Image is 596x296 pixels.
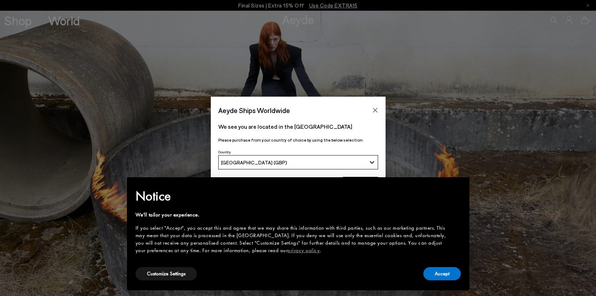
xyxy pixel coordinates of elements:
[218,104,290,117] span: Aeyde Ships Worldwide
[449,179,467,197] button: Close this notice
[455,182,460,193] span: ×
[136,267,197,280] button: Customize Settings
[136,187,449,205] h2: Notice
[218,137,378,143] p: Please purchase from your country of choice by using the below selection:
[287,247,320,254] a: privacy policy
[221,159,287,165] span: [GEOGRAPHIC_DATA] (GBP)
[423,267,461,280] button: Accept
[218,122,378,131] p: We see you are located in the [GEOGRAPHIC_DATA]
[136,224,449,254] div: If you select "Accept", you accept this and agree that we may share this information with third p...
[218,150,231,154] span: Country
[136,211,449,219] div: We'll tailor your experience.
[370,105,381,116] button: Close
